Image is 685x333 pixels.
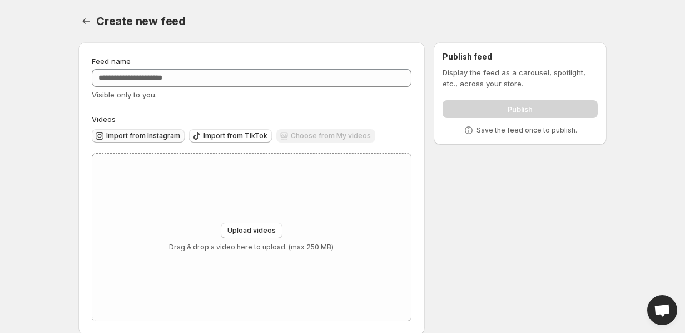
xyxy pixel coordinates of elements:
span: Feed name [92,57,131,66]
span: Create new feed [96,14,186,28]
span: Visible only to you. [92,90,157,99]
span: Upload videos [227,226,276,235]
button: Upload videos [221,223,282,238]
span: Videos [92,115,116,124]
h2: Publish feed [443,51,598,62]
button: Settings [78,13,94,29]
p: Save the feed once to publish. [476,126,577,135]
div: Open chat [647,295,677,325]
button: Import from TikTok [189,129,272,143]
p: Drag & drop a video here to upload. (max 250 MB) [169,243,334,252]
p: Display the feed as a carousel, spotlight, etc., across your store. [443,67,598,89]
button: Import from Instagram [92,129,185,143]
span: Import from Instagram [106,131,180,140]
span: Import from TikTok [203,131,267,140]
